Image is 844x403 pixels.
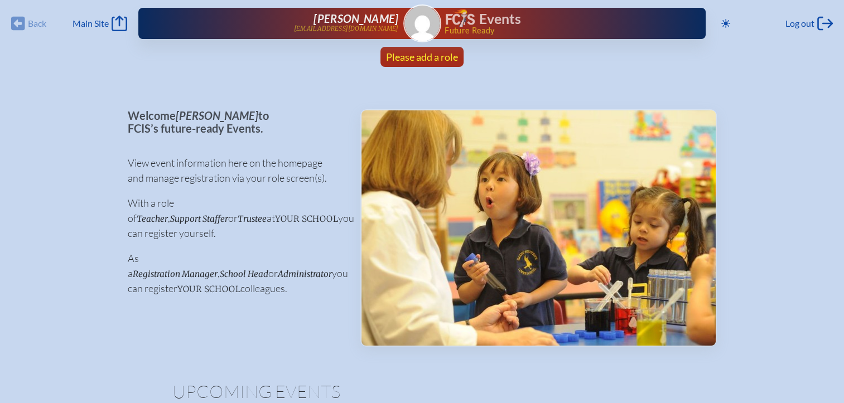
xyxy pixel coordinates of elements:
span: your school [177,284,240,294]
a: [PERSON_NAME][EMAIL_ADDRESS][DOMAIN_NAME] [174,12,398,35]
a: Gravatar [403,4,441,42]
span: Future Ready [445,27,669,35]
span: Teacher [137,213,168,224]
span: [PERSON_NAME] [314,12,398,25]
p: As a , or you can register colleagues. [128,251,343,296]
span: [PERSON_NAME] [176,109,258,122]
p: View event information here on the homepage and manage registration via your role screen(s). [128,156,343,186]
span: School Head [220,269,268,279]
div: FCIS Events — Future ready [446,9,670,35]
span: your school [275,213,338,224]
a: Main Site [73,16,127,31]
p: Welcome to FCIS’s future-ready Events. [128,109,343,134]
h1: Upcoming Events [172,382,672,400]
span: Trustee [238,213,267,224]
span: Registration Manager [133,269,218,279]
img: Gravatar [404,6,440,41]
p: With a role of , or at you can register yourself. [128,196,343,241]
span: Log out [785,18,814,29]
span: Administrator [278,269,332,279]
a: Please add a role [382,47,462,67]
span: Support Staffer [170,213,228,224]
span: Main Site [73,18,109,29]
span: Please add a role [386,51,458,63]
img: Events [361,110,716,346]
p: [EMAIL_ADDRESS][DOMAIN_NAME] [294,25,399,32]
